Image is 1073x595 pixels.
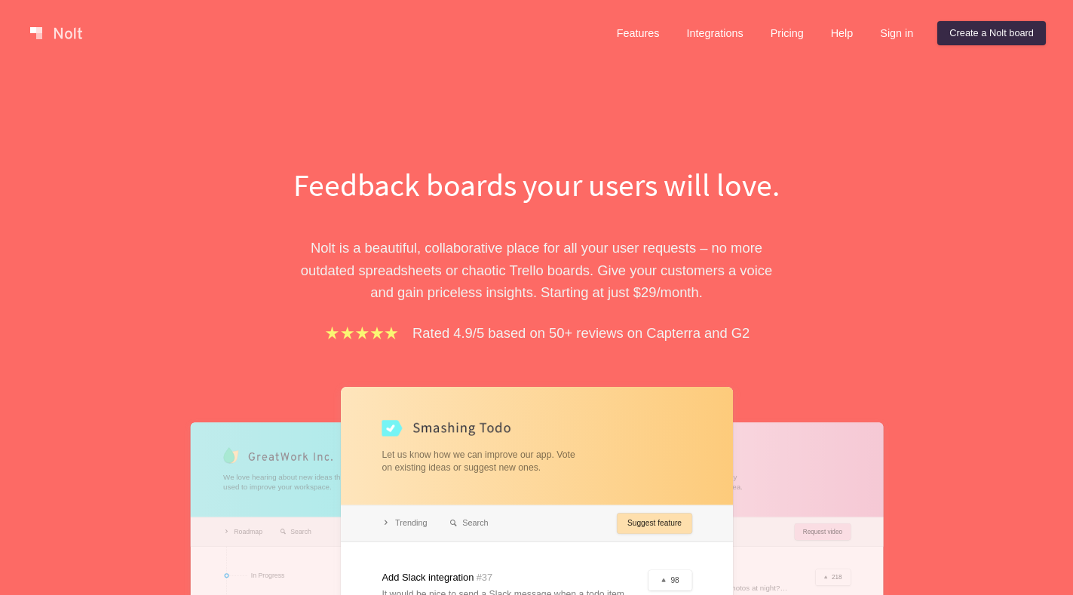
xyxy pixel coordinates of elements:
a: Pricing [759,21,816,45]
a: Create a Nolt board [937,21,1046,45]
h1: Feedback boards your users will love. [277,163,797,207]
img: stars.b067e34983.png [323,324,400,342]
a: Help [819,21,866,45]
p: Rated 4.9/5 based on 50+ reviews on Capterra and G2 [412,322,750,344]
a: Features [605,21,672,45]
a: Integrations [674,21,755,45]
a: Sign in [868,21,925,45]
p: Nolt is a beautiful, collaborative place for all your user requests – no more outdated spreadshee... [277,237,797,303]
